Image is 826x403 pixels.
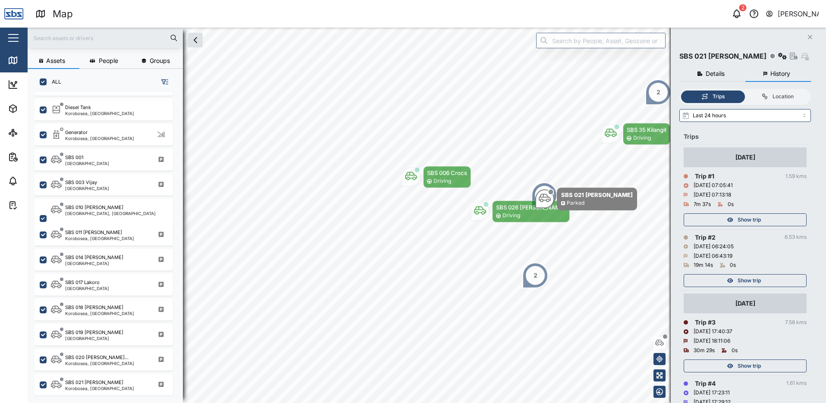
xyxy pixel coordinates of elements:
[694,337,730,345] div: [DATE] 18:11:06
[728,200,734,209] div: 0s
[65,229,122,236] div: SBS 011 [PERSON_NAME]
[402,166,471,188] div: Map marker
[735,299,755,308] div: [DATE]
[656,87,660,97] div: 2
[695,379,716,388] div: Trip # 4
[65,236,134,241] div: Korobosea, [GEOGRAPHIC_DATA]
[694,243,734,251] div: [DATE] 06:24:05
[35,92,182,396] div: grid
[694,181,733,190] div: [DATE] 07:05:41
[22,104,49,113] div: Assets
[503,212,520,220] div: Driving
[694,200,711,209] div: 7m 37s
[694,261,713,269] div: 19m 14s
[695,172,714,181] div: Trip # 1
[785,172,807,181] div: 1.59 kms
[433,177,451,185] div: Driving
[567,199,584,207] div: Parked
[471,200,570,222] div: Map marker
[65,279,100,286] div: SBS 017 Lakoro
[695,318,716,327] div: Trip # 3
[706,71,725,77] span: Details
[65,379,123,386] div: SBS 021 [PERSON_NAME]
[65,254,123,261] div: SBS 014 [PERSON_NAME]
[694,328,732,336] div: [DATE] 17:40:37
[684,132,807,141] div: Trips
[22,200,46,210] div: Tasks
[695,233,716,242] div: Trip # 2
[739,4,747,11] div: 2
[735,153,755,162] div: [DATE]
[65,211,156,216] div: [GEOGRAPHIC_DATA], [GEOGRAPHIC_DATA]
[531,182,557,208] div: Map marker
[65,179,97,186] div: SBS 003 Vijay
[65,129,88,136] div: Generator
[627,125,666,134] div: SBS 35 Kilangit
[22,152,52,162] div: Reports
[770,71,790,77] span: History
[785,319,807,327] div: 7.58 kms
[561,191,633,199] div: SBS 021 [PERSON_NAME]
[22,176,49,186] div: Alarms
[65,304,123,311] div: SBS 018 [PERSON_NAME]
[150,58,170,64] span: Groups
[534,271,537,280] div: 2
[65,136,134,141] div: Korobosea, [GEOGRAPHIC_DATA]
[738,214,761,226] span: Show trip
[738,275,761,287] span: Show trip
[427,169,467,177] div: SBS 006 Crocs
[778,9,819,19] div: [PERSON_NAME]
[47,78,61,85] label: ALL
[65,386,134,391] div: Korobosea, [GEOGRAPHIC_DATA]
[65,104,91,111] div: Diesel Tank
[65,361,134,366] div: Korobosea, [GEOGRAPHIC_DATA]
[536,33,666,48] input: Search by People, Asset, Geozone or Place
[65,204,123,211] div: SBS 010 [PERSON_NAME]
[679,51,766,62] div: SBS 021 [PERSON_NAME]
[785,233,807,241] div: 6.53 kms
[65,186,109,191] div: [GEOGRAPHIC_DATA]
[22,56,42,65] div: Map
[694,389,730,397] div: [DATE] 17:23:11
[28,28,826,403] canvas: Map
[53,6,73,22] div: Map
[22,128,43,137] div: Sites
[732,347,738,355] div: 0s
[46,58,65,64] span: Assets
[65,354,129,361] div: SBS 020 [PERSON_NAME]...
[694,191,731,199] div: [DATE] 07:13:18
[601,123,670,145] div: Map marker
[684,274,807,287] button: Show trip
[99,58,118,64] span: People
[65,161,109,166] div: [GEOGRAPHIC_DATA]
[765,8,819,20] button: [PERSON_NAME]
[65,311,134,316] div: Korobosea, [GEOGRAPHIC_DATA]
[65,329,123,336] div: SBS 019 [PERSON_NAME]
[713,93,725,101] div: Trips
[694,347,715,355] div: 30m 29s
[645,79,671,105] div: Map marker
[496,203,566,212] div: SBS 026 [PERSON_NAME]
[694,252,732,260] div: [DATE] 06:43:19
[730,261,736,269] div: 0s
[4,4,23,23] img: Main Logo
[22,80,61,89] div: Dashboard
[65,336,123,341] div: [GEOGRAPHIC_DATA]
[535,187,637,210] div: Map marker
[786,379,807,387] div: 1.61 kms
[684,359,807,372] button: Show trip
[33,31,178,44] input: Search assets or drivers
[684,213,807,226] button: Show trip
[522,262,548,288] div: Map marker
[65,261,123,266] div: [GEOGRAPHIC_DATA]
[65,286,109,291] div: [GEOGRAPHIC_DATA]
[65,154,83,161] div: SBS 001
[773,93,794,101] div: Location
[65,111,134,116] div: Korobosea, [GEOGRAPHIC_DATA]
[679,109,811,122] input: Select range
[738,360,761,372] span: Show trip
[633,134,651,142] div: Driving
